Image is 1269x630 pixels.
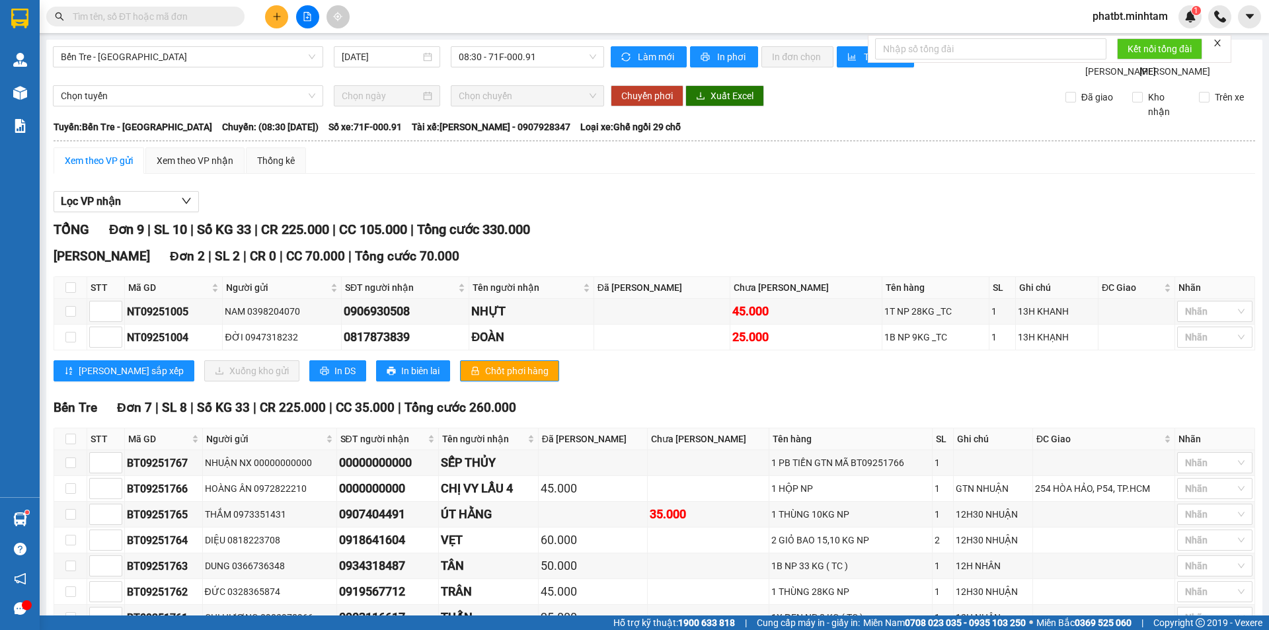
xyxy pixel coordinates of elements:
[327,5,350,28] button: aim
[54,249,150,264] span: [PERSON_NAME]
[25,510,29,514] sup: 1
[991,304,1013,319] div: 1
[956,584,1030,599] div: 12H30 NHUẬN
[342,89,420,103] input: Chọn ngày
[460,360,559,381] button: lockChốt phơi hàng
[280,249,283,264] span: |
[205,584,334,599] div: ĐỨC 0328365874
[303,12,312,21] span: file-add
[125,325,223,350] td: NT09251004
[155,400,159,415] span: |
[732,302,880,321] div: 45.000
[65,153,133,168] div: Xem theo VP gửi
[127,584,200,600] div: BT09251762
[539,428,648,450] th: Đã [PERSON_NAME]
[208,249,211,264] span: |
[250,249,276,264] span: CR 0
[206,432,323,446] span: Người gửi
[648,428,769,450] th: Chưa [PERSON_NAME]
[14,572,26,585] span: notification
[1178,432,1251,446] div: Nhãn
[128,280,209,295] span: Mã GD
[1238,5,1261,28] button: caret-down
[933,428,954,450] th: SL
[459,86,596,106] span: Chọn chuyến
[935,584,951,599] div: 1
[1141,615,1143,630] span: |
[1075,617,1132,628] strong: 0369 525 060
[272,12,282,21] span: plus
[905,617,1026,628] strong: 0708 023 035 - 0935 103 250
[882,277,989,299] th: Tên hàng
[401,364,440,378] span: In biên lai
[127,455,200,471] div: BT09251767
[469,325,594,350] td: ĐOÀN
[344,302,467,321] div: 0906930508
[417,221,530,237] span: Tổng cước 330.000
[611,46,687,67] button: syncLàm mới
[127,610,200,626] div: BT09251761
[701,52,712,63] span: printer
[342,325,469,350] td: 0817873839
[1194,6,1198,15] span: 1
[1192,6,1201,15] sup: 1
[1016,277,1098,299] th: Ghi chú
[638,50,676,64] span: Làm mới
[127,558,200,574] div: BT09251763
[333,12,342,21] span: aim
[64,366,73,377] span: sort-ascending
[170,249,205,264] span: Đơn 2
[441,608,536,627] div: TUẤN
[125,528,203,553] td: BT09251764
[254,221,258,237] span: |
[205,455,334,470] div: NHUẬN NX 00000000000
[226,280,328,295] span: Người gửi
[771,533,930,547] div: 2 GIỎ BAO 15,10 KG NP
[215,249,240,264] span: SL 2
[771,455,930,470] div: 1 PB TIỀN GTN MÃ BT09251766
[13,119,27,133] img: solution-icon
[243,249,247,264] span: |
[771,584,930,599] div: 1 THÙNG 28KG NP
[61,86,315,106] span: Chọn tuyến
[1018,304,1096,319] div: 13H KHANH
[650,505,767,524] div: 35.000
[1196,618,1205,627] span: copyright
[1018,330,1096,344] div: 13H KHẠNH
[197,221,251,237] span: Số KG 33
[541,582,645,601] div: 45.000
[956,610,1030,625] div: 12H NHÂN
[469,299,594,325] td: NHỰT
[412,120,570,134] span: Tài xế: [PERSON_NAME] - 0907928347
[1035,481,1173,496] div: 254 HÒA HẢO, P54, TP.HCM
[471,302,592,321] div: NHỰT
[771,507,930,522] div: 1 THÙNG 10KG NP
[204,360,299,381] button: downloadXuống kho gửi
[320,366,329,377] span: printer
[771,610,930,625] div: 1X ĐEN NP 8 KG ( TC )
[410,221,414,237] span: |
[11,9,28,28] img: logo-vxr
[1128,42,1192,56] span: Kết nối tổng đài
[205,559,334,573] div: DUNG 0366736348
[79,364,184,378] span: [PERSON_NAME] sắp xếp
[197,400,250,415] span: Số KG 33
[863,615,1026,630] span: Miền Nam
[541,531,645,549] div: 60.000
[685,85,764,106] button: downloadXuất Excel
[439,476,539,502] td: CHỊ VY LẦU 4
[1029,620,1033,625] span: ⚪️
[884,330,987,344] div: 1B NP 9KG _TC
[1178,280,1251,295] div: Nhãn
[54,122,212,132] b: Tuyến: Bến Tre - [GEOGRAPHIC_DATA]
[344,328,467,346] div: 0817873839
[260,400,326,415] span: CR 225.000
[1214,11,1226,22] img: phone-icon
[14,602,26,615] span: message
[439,579,539,605] td: TRÂN
[1184,11,1196,22] img: icon-new-feature
[769,428,933,450] th: Tên hàng
[485,364,549,378] span: Chốt phơi hàng
[73,9,229,24] input: Tìm tên, số ĐT hoặc mã đơn
[956,507,1030,522] div: 12H30 NHUẬN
